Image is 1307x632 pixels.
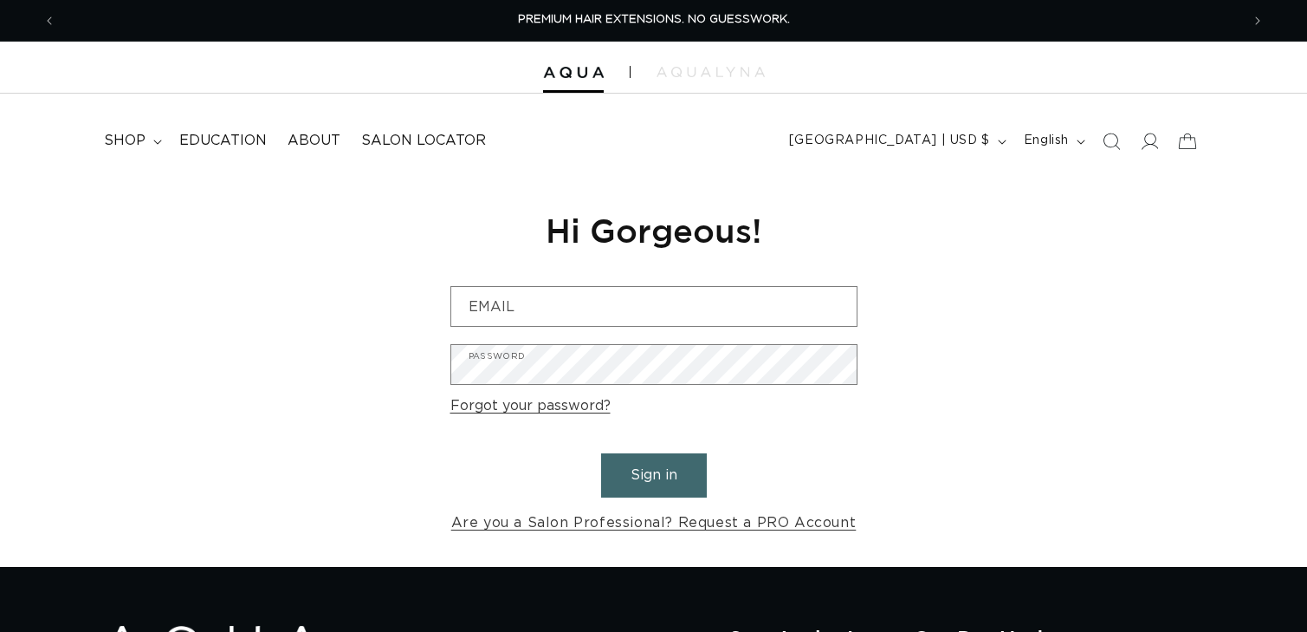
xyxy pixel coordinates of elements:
[543,67,604,79] img: Aqua Hair Extensions
[30,4,68,37] button: Previous announcement
[450,394,611,419] a: Forgot your password?
[361,132,486,150] span: Salon Locator
[1239,4,1277,37] button: Next announcement
[601,453,707,498] button: Sign in
[451,287,857,326] input: Email
[789,132,990,150] span: [GEOGRAPHIC_DATA] | USD $
[451,511,857,536] a: Are you a Salon Professional? Request a PRO Account
[657,67,765,77] img: aqualyna.com
[450,209,857,251] h1: Hi Gorgeous!
[518,14,790,25] span: PREMIUM HAIR EXTENSIONS. NO GUESSWORK.
[1013,125,1092,158] button: English
[169,121,277,160] a: Education
[779,125,1013,158] button: [GEOGRAPHIC_DATA] | USD $
[351,121,496,160] a: Salon Locator
[104,132,146,150] span: shop
[1024,132,1069,150] span: English
[179,132,267,150] span: Education
[1092,122,1130,160] summary: Search
[277,121,351,160] a: About
[94,121,169,160] summary: shop
[288,132,340,150] span: About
